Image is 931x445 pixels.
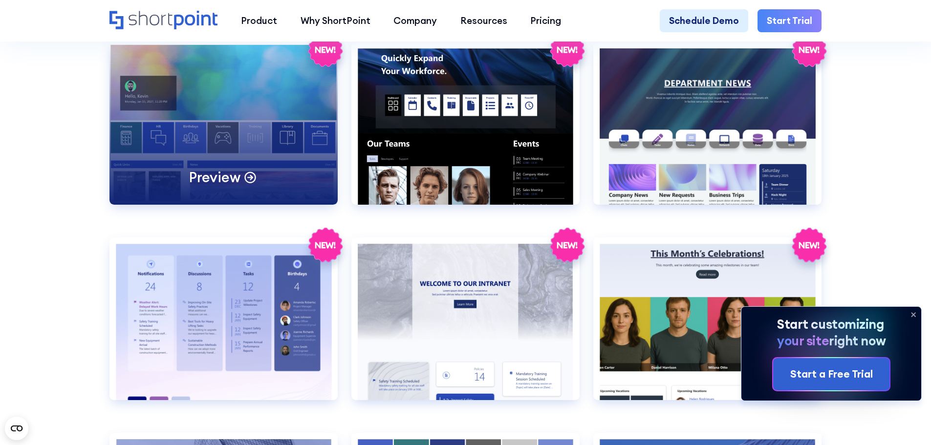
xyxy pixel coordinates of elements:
[289,9,382,33] a: Why ShortPoint
[382,9,449,33] a: Company
[593,237,822,419] a: HR 9
[393,14,437,28] div: Company
[189,168,240,186] p: Preview
[109,42,338,223] a: HR 4Preview
[882,398,931,445] iframe: Chat Widget
[351,237,580,419] a: HR 8
[241,14,277,28] div: Product
[790,366,873,382] div: Start a Free Trial
[301,14,370,28] div: Why ShortPoint
[229,9,289,33] a: Product
[660,9,748,33] a: Schedule Demo
[460,14,507,28] div: Resources
[530,14,561,28] div: Pricing
[5,417,28,440] button: Open CMP widget
[519,9,573,33] a: Pricing
[351,42,580,223] a: HR 5
[109,11,217,31] a: Home
[758,9,822,33] a: Start Trial
[773,358,889,390] a: Start a Free Trial
[593,42,822,223] a: HR 6
[449,9,519,33] a: Resources
[109,237,338,419] a: HR 7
